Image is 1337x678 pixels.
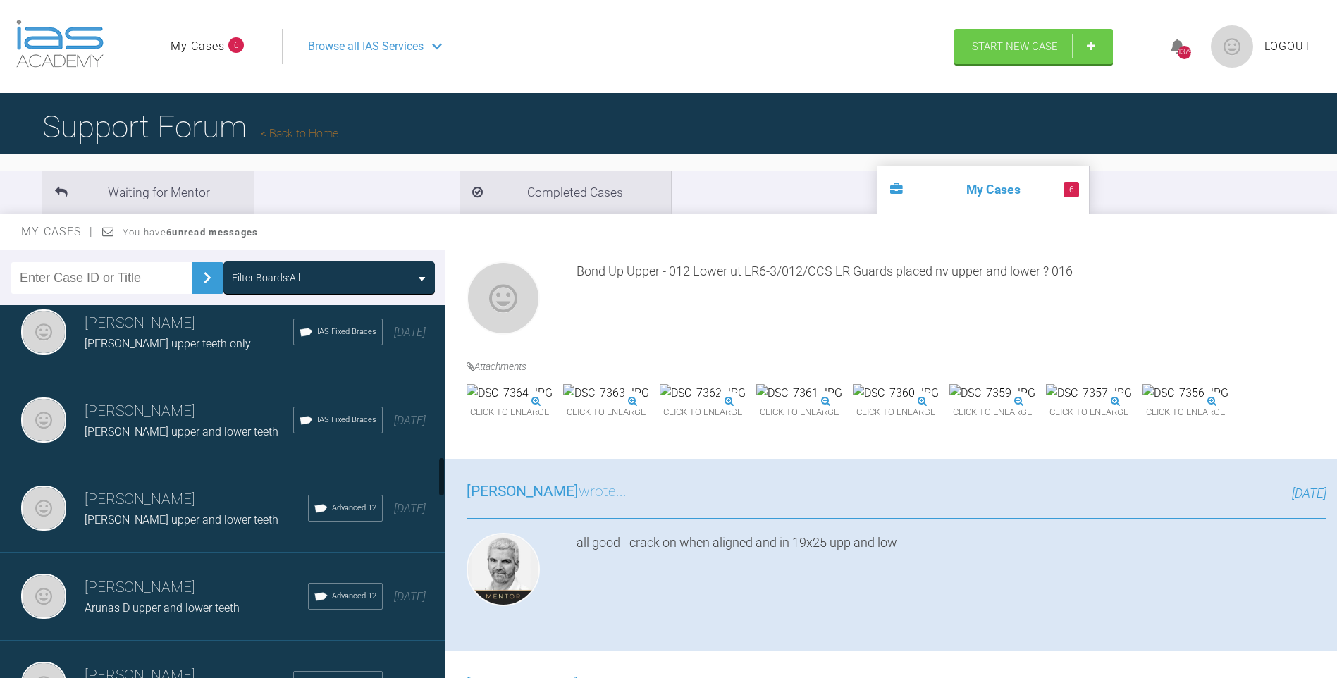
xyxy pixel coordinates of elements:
[85,488,308,512] h3: [PERSON_NAME]
[467,483,579,500] span: [PERSON_NAME]
[1142,402,1228,424] span: Click to enlarge
[1064,182,1079,197] span: 6
[460,171,671,214] li: Completed Cases
[308,37,424,56] span: Browse all IAS Services
[467,261,540,335] img: Neil Fearns
[85,400,293,424] h3: [PERSON_NAME]
[11,262,192,294] input: Enter Case ID or Title
[1046,402,1132,424] span: Click to enlarge
[756,384,842,402] img: DSC_7361.JPG
[563,384,649,402] img: DSC_7363.JPG
[1046,384,1132,402] img: DSC_7357.JPG
[1264,37,1312,56] a: Logout
[1292,486,1326,500] span: [DATE]
[467,533,540,606] img: Ross Hobson
[394,326,426,339] span: [DATE]
[1178,46,1191,59] div: 1379
[1211,25,1253,68] img: profile.png
[394,502,426,515] span: [DATE]
[123,227,259,238] span: You have
[42,102,338,152] h1: Support Forum
[577,261,1326,340] div: Bond Up Upper - 012 Lower ut LR6-3/012/CCS LR Guards placed nv upper and lower ? 016
[394,414,426,427] span: [DATE]
[85,337,251,350] span: [PERSON_NAME] upper teeth only
[85,513,278,526] span: [PERSON_NAME] upper and lower teeth
[660,402,746,424] span: Click to enlarge
[21,309,66,355] img: Neil Fearns
[467,359,1326,374] h4: Attachments
[949,384,1035,402] img: DSC_7359.JPG
[21,486,66,531] img: Neil Fearns
[21,574,66,619] img: Neil Fearns
[85,312,293,335] h3: [PERSON_NAME]
[467,480,627,504] h3: wrote...
[972,40,1058,53] span: Start New Case
[232,270,300,285] div: Filter Boards: All
[853,384,939,402] img: DSC_7360.JPG
[394,590,426,603] span: [DATE]
[332,502,376,514] span: Advanced 12
[21,397,66,443] img: Neil Fearns
[317,326,376,338] span: IAS Fixed Braces
[261,127,338,140] a: Back to Home
[85,601,240,615] span: Arunas D upper and lower teeth
[577,533,1326,612] div: all good - crack on when aligned and in 19x25 upp and low
[166,227,258,238] strong: 6 unread messages
[171,37,225,56] a: My Cases
[877,166,1089,214] li: My Cases
[332,590,376,603] span: Advanced 12
[563,402,649,424] span: Click to enlarge
[196,266,218,289] img: chevronRight.28bd32b0.svg
[756,402,842,424] span: Click to enlarge
[85,576,308,600] h3: [PERSON_NAME]
[954,29,1113,64] a: Start New Case
[42,171,254,214] li: Waiting for Mentor
[85,425,278,438] span: [PERSON_NAME] upper and lower teeth
[853,402,939,424] span: Click to enlarge
[16,20,104,68] img: logo-light.3e3ef733.png
[1142,384,1228,402] img: DSC_7356.JPG
[467,402,553,424] span: Click to enlarge
[21,225,94,238] span: My Cases
[660,384,746,402] img: DSC_7362.JPG
[317,414,376,426] span: IAS Fixed Braces
[467,384,553,402] img: DSC_7364.JPG
[228,37,244,53] span: 6
[949,402,1035,424] span: Click to enlarge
